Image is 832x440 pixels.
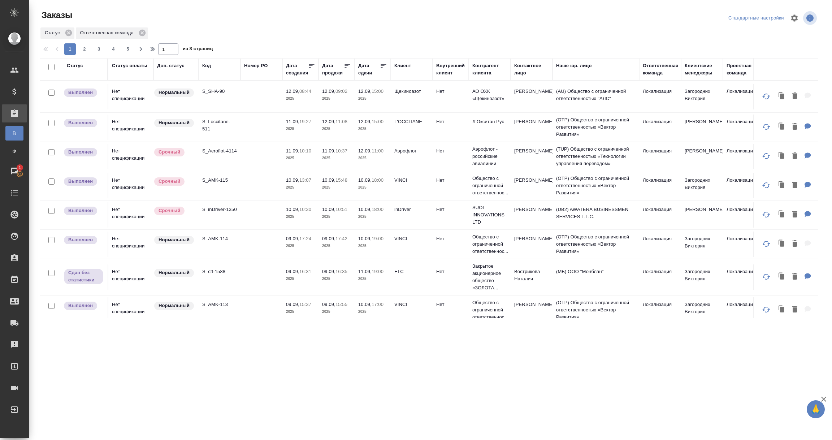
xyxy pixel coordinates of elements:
[358,308,387,315] p: 2025
[372,236,383,241] p: 19:00
[202,235,237,242] p: S_AMK-114
[63,206,104,216] div: Выставляет ПМ после сдачи и проведения начислений. Последний этап для ПМа
[358,125,387,133] p: 2025
[758,206,775,223] button: Обновить
[372,207,383,212] p: 18:00
[159,119,190,126] p: Нормальный
[335,148,347,154] p: 10:37
[681,297,723,323] td: Загородних Виктория
[108,264,153,290] td: Нет спецификации
[322,275,351,282] p: 2025
[511,202,552,228] td: [PERSON_NAME]
[789,178,801,193] button: Удалить
[758,301,775,318] button: Обновить
[394,177,429,184] p: VINCI
[681,173,723,198] td: Загородних Виктория
[286,184,315,191] p: 2025
[67,62,83,69] div: Статус
[472,233,507,255] p: Общество с ограниченной ответственнос...
[159,236,190,243] p: Нормальный
[758,235,775,253] button: Обновить
[286,302,299,307] p: 09.09,
[108,84,153,109] td: Нет спецификации
[723,264,765,290] td: Локализация
[322,213,351,220] p: 2025
[335,89,347,94] p: 09:02
[286,269,299,274] p: 09.09,
[639,264,681,290] td: Локализация
[511,297,552,323] td: [PERSON_NAME]
[723,84,765,109] td: Локализация
[358,155,387,162] p: 2025
[472,88,507,102] p: АО ОХК «Щекиноазот»
[472,204,507,226] p: SUOL INNOVATIONS LTD
[153,177,195,186] div: Выставляется автоматически, если на указанный объем услуг необходимо больше времени в стандартном...
[335,236,347,241] p: 17:42
[681,144,723,169] td: [PERSON_NAME]
[286,125,315,133] p: 2025
[511,173,552,198] td: [PERSON_NAME]
[63,301,104,311] div: Выставляет ПМ после сдачи и проведения начислений. Последний этап для ПМа
[436,118,465,125] p: Нет
[372,89,383,94] p: 15:00
[511,115,552,140] td: [PERSON_NAME]
[789,149,801,164] button: Удалить
[775,178,789,193] button: Клонировать
[299,89,311,94] p: 08:44
[681,232,723,257] td: Загородних Виктория
[358,89,372,94] p: 12.09,
[299,236,311,241] p: 17:24
[472,118,507,125] p: Л’Окситан Рус
[108,43,119,55] button: 4
[108,202,153,228] td: Нет спецификации
[79,46,90,53] span: 2
[40,9,72,21] span: Заказы
[299,207,311,212] p: 10:30
[358,213,387,220] p: 2025
[436,301,465,308] p: Нет
[93,43,105,55] button: 3
[335,177,347,183] p: 15:48
[159,178,180,185] p: Срочный
[286,119,299,124] p: 11.09,
[472,263,507,292] p: Закрытое акционерное общество «ЗОЛОТА...
[727,62,761,77] div: Проектная команда
[202,301,237,308] p: S_AMK-113
[108,173,153,198] td: Нет спецификации
[723,297,765,323] td: Локализация
[723,232,765,257] td: Локализация
[727,13,786,24] div: split button
[108,144,153,169] td: Нет спецификации
[775,207,789,222] button: Клонировать
[202,177,237,184] p: S_AMK-115
[299,148,311,154] p: 10:10
[358,207,372,212] p: 10.09,
[639,202,681,228] td: Локализация
[511,232,552,257] td: [PERSON_NAME]
[159,148,180,156] p: Срочный
[322,125,351,133] p: 2025
[358,236,372,241] p: 10.09,
[286,242,315,250] p: 2025
[514,62,549,77] div: Контактное лицо
[40,27,74,39] div: Статус
[723,115,765,140] td: Локализация
[358,269,372,274] p: 11.09,
[394,206,429,213] p: inDriver
[68,119,93,126] p: Выполнен
[322,207,335,212] p: 10.09,
[322,95,351,102] p: 2025
[786,9,803,27] span: Настроить таблицу
[358,275,387,282] p: 2025
[159,207,180,214] p: Срочный
[436,206,465,213] p: Нет
[372,177,383,183] p: 18:00
[552,113,639,142] td: (OTP) Общество с ограниченной ответственностью «Вектор Развития»
[472,299,507,321] p: Общество с ограниченной ответственнос...
[286,95,315,102] p: 2025
[5,144,23,159] a: Ф
[472,62,507,77] div: Контрагент клиента
[639,84,681,109] td: Локализация
[394,268,429,275] p: FTC
[556,62,592,69] div: Наше юр. лицо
